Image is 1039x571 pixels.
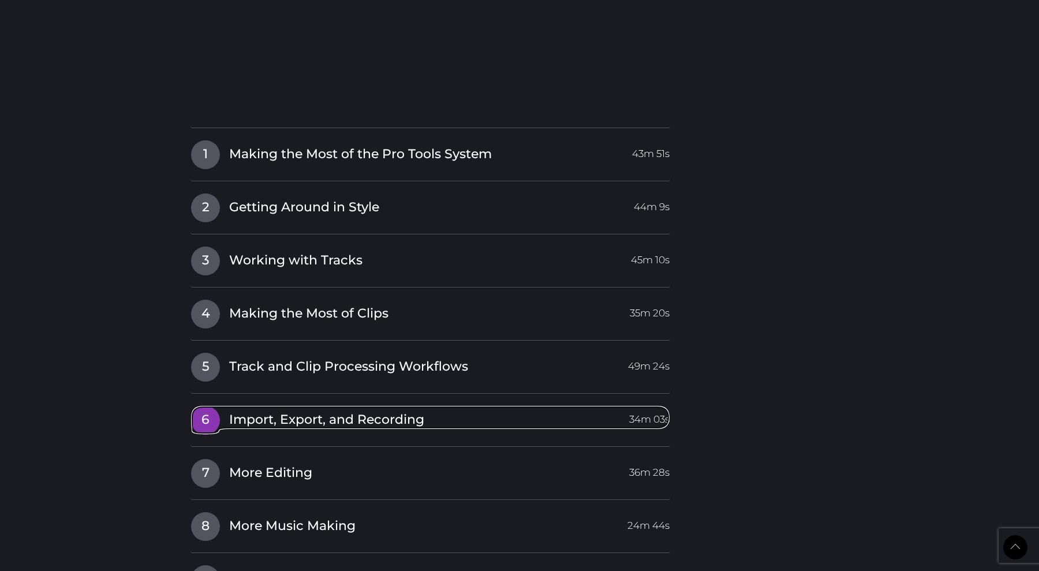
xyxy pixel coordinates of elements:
span: Track and Clip Processing Workflows [229,358,468,376]
span: 35m 20s [630,300,670,320]
span: 49m 24s [628,353,670,374]
span: Working with Tracks [229,252,362,270]
span: 5 [191,353,220,382]
a: 3Working with Tracks45m 10s [190,246,670,270]
a: 7More Editing36m 28s [190,458,670,483]
span: 2 [191,193,220,222]
span: More Editing [229,464,312,482]
span: 8 [191,512,220,541]
span: 3 [191,247,220,275]
span: 36m 28s [629,459,670,480]
span: 44m 9s [634,193,670,214]
span: 43m 51s [632,140,670,161]
span: 24m 44s [627,512,670,533]
span: Import, Export, and Recording [229,411,424,429]
a: 5Track and Clip Processing Workflows49m 24s [190,352,670,376]
span: 1 [191,140,220,169]
span: Making the Most of Clips [229,305,388,323]
a: 6Import, Export, and Recording34m 03s [190,405,670,430]
a: 2Getting Around in Style44m 9s [190,193,670,217]
span: Getting Around in Style [229,199,379,217]
a: 1Making the Most of the Pro Tools System43m 51s [190,140,670,164]
span: 45m 10s [631,247,670,267]
span: More Music Making [229,517,356,535]
span: 34m 03s [629,406,670,427]
span: 4 [191,300,220,329]
span: Making the Most of the Pro Tools System [229,145,492,163]
a: Back to Top [1003,535,1027,559]
a: 4Making the Most of Clips35m 20s [190,299,670,323]
span: 7 [191,459,220,488]
span: 6 [191,406,220,435]
a: 8More Music Making24m 44s [190,512,670,536]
